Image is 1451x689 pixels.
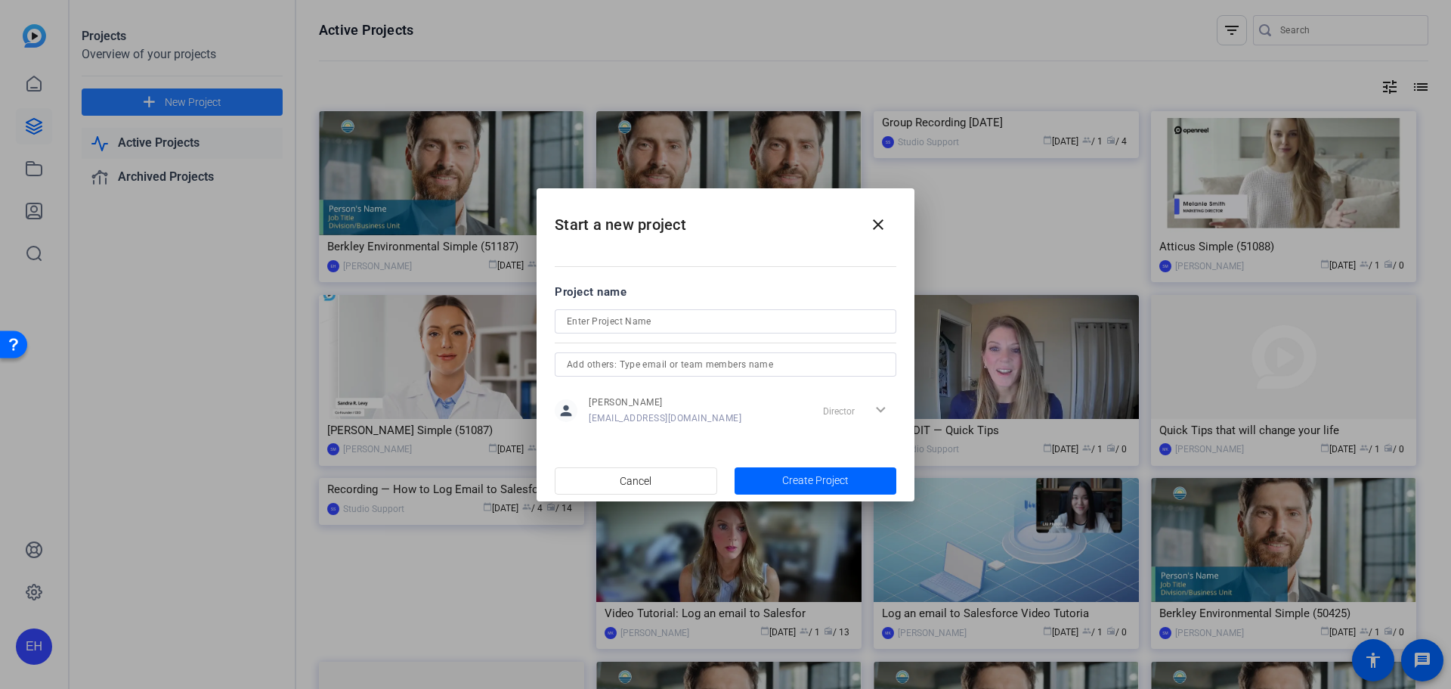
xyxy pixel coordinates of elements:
[589,412,741,424] span: [EMAIL_ADDRESS][DOMAIN_NAME]
[555,467,717,495] button: Cancel
[555,399,577,422] mat-icon: person
[589,396,741,408] span: [PERSON_NAME]
[567,355,884,374] input: Add others: Type email or team members name
[782,473,849,489] span: Create Project
[735,467,897,495] button: Create Project
[567,312,884,331] input: Enter Project Name
[869,216,887,234] mat-icon: close
[555,284,896,300] div: Project name
[537,188,914,250] h2: Start a new project
[620,467,651,495] span: Cancel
